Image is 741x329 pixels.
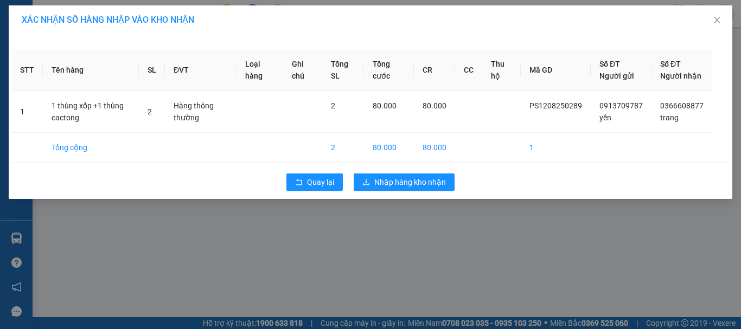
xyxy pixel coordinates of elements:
th: Tổng SL [322,49,364,91]
span: Người gửi [599,72,634,80]
span: Số ĐT [660,60,681,68]
button: downloadNhập hàng kho nhận [354,173,455,191]
th: Tổng cước [364,49,414,91]
th: Ghi chú [283,49,322,91]
span: Số ĐT [599,60,620,68]
th: Thu hộ [482,49,521,91]
td: 1 thùng xốp +1 thùng cactong [43,91,139,133]
span: 2 [148,107,152,116]
th: CC [455,49,482,91]
td: Hàng thông thường [165,91,237,133]
span: XÁC NHẬN SỐ HÀNG NHẬP VÀO KHO NHẬN [22,15,194,25]
span: Người nhận [660,72,701,80]
th: ĐVT [165,49,237,91]
span: yến [599,113,611,122]
th: STT [11,49,43,91]
span: Quay lại [307,176,334,188]
th: Mã GD [521,49,591,91]
span: Nhập hàng kho nhận [374,176,446,188]
td: 80.000 [364,133,414,163]
td: Tổng cộng [43,133,139,163]
span: 80.000 [423,101,446,110]
th: Tên hàng [43,49,139,91]
span: PS1208250289 [529,101,582,110]
span: 0913709787 [599,101,643,110]
td: 1 [11,91,43,133]
span: 0366608877 [660,101,704,110]
button: Close [702,5,732,36]
span: rollback [295,178,303,187]
th: CR [414,49,455,91]
th: SL [139,49,165,91]
th: Loại hàng [237,49,283,91]
td: 2 [322,133,364,163]
button: rollbackQuay lại [286,173,343,191]
span: trang [660,113,679,122]
span: close [713,16,721,24]
td: 80.000 [414,133,455,163]
td: 1 [521,133,591,163]
span: 80.000 [373,101,397,110]
span: download [362,178,370,187]
span: 2 [331,101,335,110]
